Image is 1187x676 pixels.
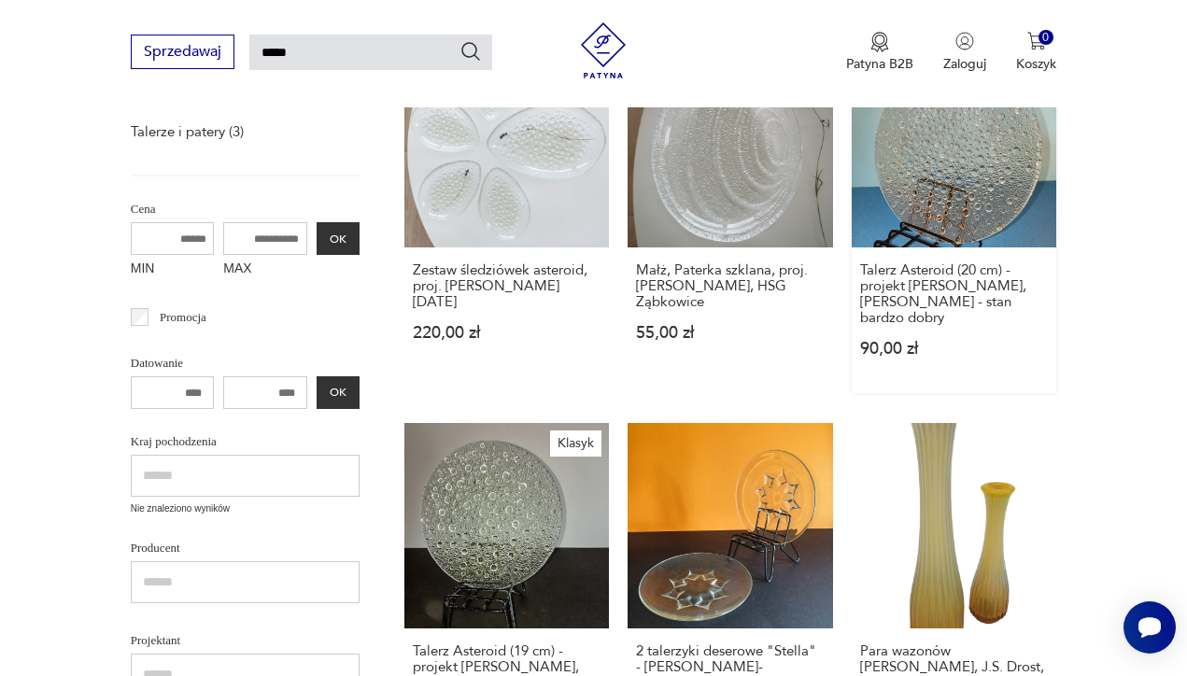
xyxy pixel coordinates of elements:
[131,47,234,60] a: Sprzedawaj
[1016,32,1056,73] button: 0Koszyk
[860,341,1048,357] p: 90,00 zł
[223,255,307,285] label: MAX
[317,376,360,409] button: OK
[636,325,824,341] p: 55,00 zł
[160,307,206,328] p: Promocja
[860,262,1048,326] h3: Talerz Asteroid (20 cm) - projekt [PERSON_NAME], [PERSON_NAME] - stan bardzo dobry
[1016,55,1056,73] p: Koszyk
[131,501,360,516] p: Nie znaleziono wyników
[846,32,913,73] button: Patyna B2B
[846,32,913,73] a: Ikona medaluPatyna B2B
[413,325,601,341] p: 220,00 zł
[636,262,824,310] h3: Małż, Paterka szklana, proj. [PERSON_NAME], HSG Ząbkowice
[413,262,601,310] h3: Zestaw śledziówek asteroid, proj. [PERSON_NAME][DATE]
[575,22,631,78] img: Patyna - sklep z meblami i dekoracjami vintage
[131,199,360,219] p: Cena
[131,35,234,69] button: Sprzedawaj
[131,255,215,285] label: MIN
[317,222,360,255] button: OK
[1039,30,1054,46] div: 0
[955,32,974,50] img: Ikonka użytkownika
[131,431,360,452] p: Kraj pochodzenia
[852,43,1056,393] a: KlasykTalerz Asteroid (20 cm) - projekt Jan Drost, HSG Ząbkowice - stan bardzo dobryTalerz Astero...
[628,43,832,393] a: Małż, Paterka szklana, proj. E. Trzewik-Drost, HSG ZąbkowiceMałż, Paterka szklana, proj. [PERSON_...
[943,32,986,73] button: Zaloguj
[459,40,482,63] button: Szukaj
[131,538,360,558] p: Producent
[1027,32,1046,50] img: Ikona koszyka
[131,353,360,373] p: Datowanie
[404,43,609,393] a: KlasykZestaw śledziówek asteroid, proj. Jan Sylwester DrostZestaw śledziówek asteroid, proj. [PER...
[131,119,244,145] a: Talerze i patery (3)
[870,32,889,52] img: Ikona medalu
[1123,601,1176,654] iframe: Smartsupp widget button
[943,55,986,73] p: Zaloguj
[131,630,360,651] p: Projektant
[846,55,913,73] p: Patyna B2B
